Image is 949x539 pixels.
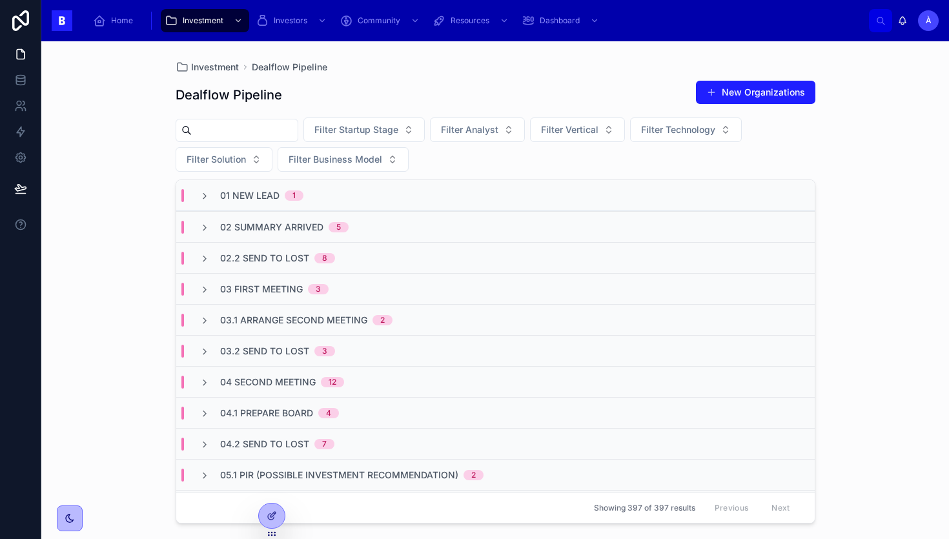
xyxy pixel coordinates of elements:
div: 5 [336,222,341,232]
h1: Dealflow Pipeline [176,86,282,104]
a: Investment [176,61,239,74]
button: Select Button [176,147,272,172]
span: Community [358,15,400,26]
span: À [926,15,932,26]
span: Filter Technology [641,123,715,136]
span: 02.2 Send To Lost [220,252,309,265]
span: 01 New Lead [220,189,280,202]
a: Investment [161,9,249,32]
span: 05.1 PIR (Possible Investment Recommendation) [220,469,458,482]
div: 12 [329,377,336,387]
span: 02 Summary Arrived [220,221,323,234]
span: 04.1 Prepare Board [220,407,313,420]
span: Resources [451,15,489,26]
span: Investors [274,15,307,26]
span: Filter Vertical [541,123,598,136]
div: 2 [471,470,476,480]
div: scrollable content [83,6,869,35]
span: 03.1 Arrange Second Meeting [220,314,367,327]
div: 1 [292,190,296,201]
button: Select Button [430,117,525,142]
span: 03 First Meeting [220,283,303,296]
div: 3 [316,284,321,294]
span: Filter Solution [187,153,246,166]
div: 8 [322,253,327,263]
a: Community [336,9,426,32]
a: Resources [429,9,515,32]
span: 03.2 Send to Lost [220,345,309,358]
button: Select Button [303,117,425,142]
img: App logo [52,10,72,31]
span: Investment [191,61,239,74]
a: Investors [252,9,333,32]
span: Filter Business Model [289,153,382,166]
a: Home [89,9,142,32]
span: Filter Startup Stage [314,123,398,136]
a: Dashboard [518,9,606,32]
span: 04.2 Send to Lost [220,438,309,451]
button: Select Button [278,147,409,172]
button: Select Button [530,117,625,142]
div: 7 [322,439,327,449]
div: 4 [326,408,331,418]
span: Investment [183,15,223,26]
span: Home [111,15,133,26]
button: New Organizations [696,81,815,104]
div: 3 [322,346,327,356]
span: Showing 397 of 397 results [594,503,695,513]
a: Dealflow Pipeline [252,61,327,74]
span: Filter Analyst [441,123,498,136]
span: 04 Second Meeting [220,376,316,389]
button: Select Button [630,117,742,142]
div: 2 [380,315,385,325]
span: Dashboard [540,15,580,26]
